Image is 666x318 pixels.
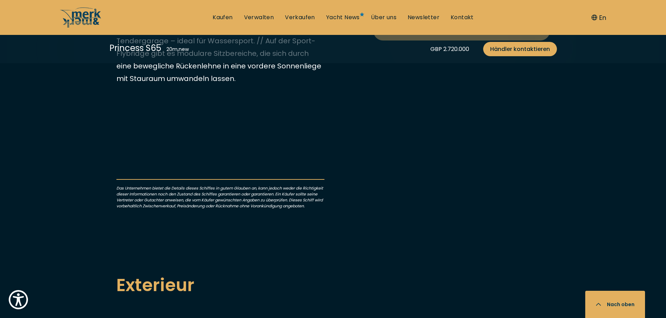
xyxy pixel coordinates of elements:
[116,179,324,209] p: Das Unternehmen bietet die Details dieses Schiffes in gutem Glauben an, kann jedoch weder die Ric...
[166,46,189,53] div: 20 m , new
[592,13,606,22] button: En
[244,14,274,21] a: Verwalten
[408,14,439,21] a: Newsletter
[109,42,161,54] div: Princess S65
[213,14,232,21] a: Kaufen
[430,45,469,53] div: GBP 2.720.000
[585,291,645,318] button: Nach oben
[285,14,315,21] a: Verkaufen
[7,288,30,311] button: Show Accessibility Preferences
[490,45,550,53] span: Händler kontaktieren
[451,14,474,21] a: Kontakt
[116,272,550,298] h2: Exterieur
[326,14,360,21] a: Yacht News
[483,42,557,56] a: Händler kontaktieren
[371,14,396,21] a: Über uns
